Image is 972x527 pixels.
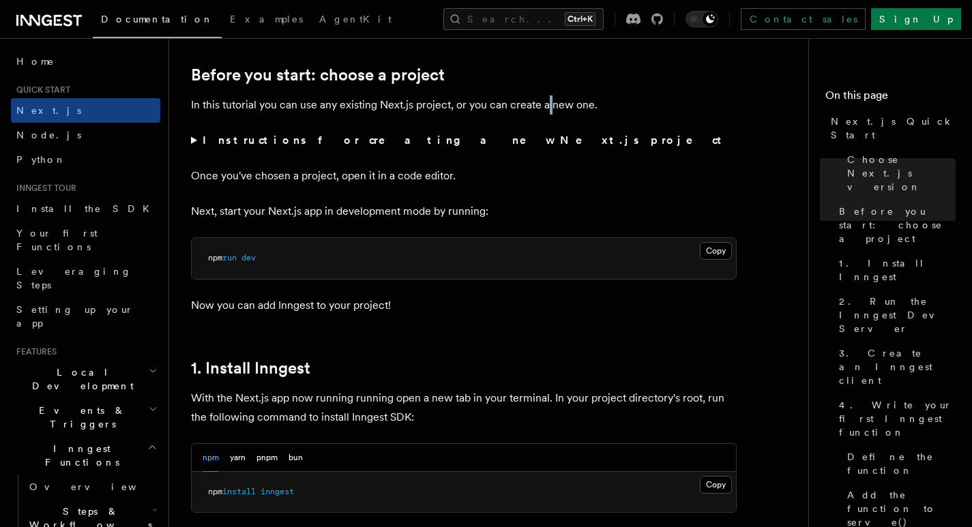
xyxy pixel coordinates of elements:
[16,266,132,290] span: Leveraging Steps
[222,4,311,37] a: Examples
[191,65,445,85] a: Before you start: choose a project
[11,98,160,123] a: Next.js
[11,123,160,147] a: Node.js
[839,256,956,284] span: 1. Install Inngest
[11,346,57,357] span: Features
[831,115,956,142] span: Next.js Quick Start
[191,166,737,185] p: Once you've chosen a project, open it in a code editor.
[52,80,122,89] div: Domain Overview
[222,253,237,262] span: run
[842,445,956,483] a: Define the function
[11,398,160,436] button: Events & Triggers
[834,199,956,251] a: Before you start: choose a project
[11,297,160,335] a: Setting up your app
[11,365,149,393] span: Local Development
[191,95,737,115] p: In this tutorial you can use any existing Next.js project, or you can create a new one.
[839,295,956,335] span: 2. Run the Inngest Dev Server
[208,487,222,496] span: npm
[16,105,81,116] span: Next.js
[191,389,737,427] p: With the Next.js app now running running open a new tab in your terminal. In your project directo...
[11,147,160,172] a: Python
[11,49,160,74] a: Home
[834,251,956,289] a: 1. Install Inngest
[319,14,392,25] span: AgentKit
[834,289,956,341] a: 2. Run the Inngest Dev Server
[208,253,222,262] span: npm
[11,85,70,95] span: Quick start
[16,154,66,165] span: Python
[11,360,160,398] button: Local Development
[11,404,149,431] span: Events & Triggers
[29,481,170,492] span: Overview
[443,8,604,30] button: Search...Ctrl+K
[35,35,150,46] div: Domain: [DOMAIN_NAME]
[311,4,400,37] a: AgentKit
[241,253,256,262] span: dev
[191,359,310,378] a: 1. Install Inngest
[151,80,230,89] div: Keywords by Traffic
[230,14,303,25] span: Examples
[825,87,956,109] h4: On this page
[11,436,160,475] button: Inngest Functions
[38,22,67,33] div: v 4.0.25
[839,346,956,387] span: 3. Create an Inngest client
[825,109,956,147] a: Next.js Quick Start
[839,398,956,439] span: 4. Write your first Inngest function
[16,55,55,68] span: Home
[842,147,956,199] a: Choose Next.js version
[261,487,294,496] span: inngest
[22,22,33,33] img: logo_orange.svg
[16,228,98,252] span: Your first Functions
[203,134,727,147] strong: Instructions for creating a new Next.js project
[37,79,48,90] img: tab_domain_overview_orange.svg
[847,153,956,194] span: Choose Next.js version
[101,14,213,25] span: Documentation
[22,35,33,46] img: website_grey.svg
[741,8,866,30] a: Contact sales
[834,393,956,445] a: 4. Write your first Inngest function
[11,183,76,194] span: Inngest tour
[11,221,160,259] a: Your first Functions
[136,79,147,90] img: tab_keywords_by_traffic_grey.svg
[24,475,160,499] a: Overview
[230,444,246,472] button: yarn
[16,130,81,140] span: Node.js
[191,131,737,150] summary: Instructions for creating a new Next.js project
[93,4,222,38] a: Documentation
[222,487,256,496] span: install
[256,444,278,472] button: pnpm
[289,444,303,472] button: bun
[834,341,956,393] a: 3. Create an Inngest client
[11,259,160,297] a: Leveraging Steps
[16,203,158,214] span: Install the SDK
[203,444,219,472] button: npm
[16,304,134,329] span: Setting up your app
[700,242,732,260] button: Copy
[871,8,961,30] a: Sign Up
[11,196,160,221] a: Install the SDK
[700,476,732,494] button: Copy
[847,450,956,477] span: Define the function
[11,442,147,469] span: Inngest Functions
[565,12,595,26] kbd: Ctrl+K
[191,296,737,315] p: Now you can add Inngest to your project!
[191,202,737,221] p: Next, start your Next.js app in development mode by running:
[839,205,956,245] span: Before you start: choose a project
[686,11,718,27] button: Toggle dark mode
